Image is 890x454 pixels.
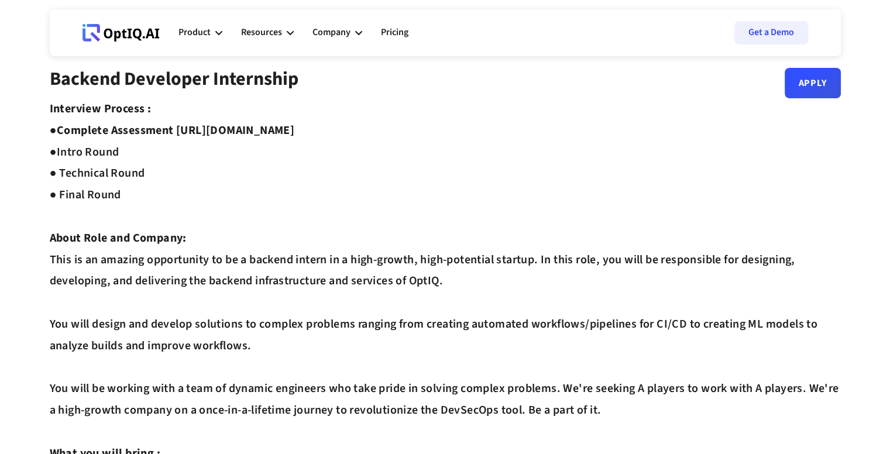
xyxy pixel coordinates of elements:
[50,101,152,117] strong: Interview Process :
[785,68,841,98] a: Apply
[312,15,362,50] div: Company
[50,122,295,160] strong: Complete Assessment [URL][DOMAIN_NAME] ●
[241,15,294,50] div: Resources
[381,15,408,50] a: Pricing
[50,66,298,92] strong: Backend Developer Internship
[178,15,222,50] div: Product
[241,25,282,40] div: Resources
[312,25,350,40] div: Company
[50,230,187,246] strong: About Role and Company:
[734,21,808,44] a: Get a Demo
[178,25,211,40] div: Product
[83,15,160,50] a: Webflow Homepage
